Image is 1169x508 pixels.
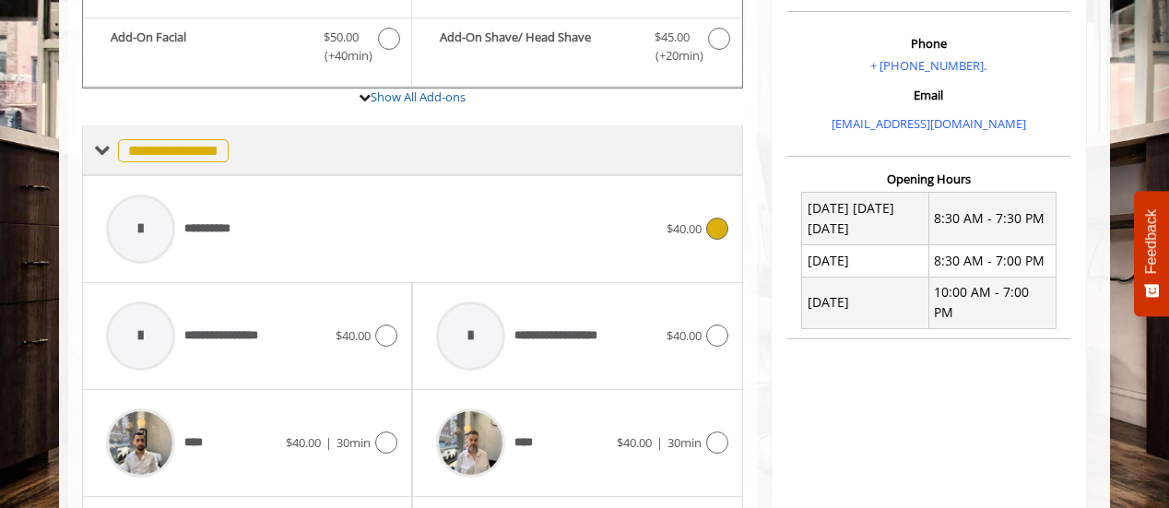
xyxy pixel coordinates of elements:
label: Add-On Shave/ Head Shave [421,28,732,71]
button: Feedback - Show survey [1134,191,1169,316]
span: | [325,434,332,451]
b: Add-On Shave/ Head Shave [440,28,635,66]
span: $40.00 [617,434,652,451]
td: 10:00 AM - 7:00 PM [928,277,1056,329]
span: $40.00 [286,434,321,451]
span: (+20min ) [644,46,699,65]
h3: Opening Hours [787,172,1070,185]
span: $45.00 [655,28,690,47]
span: | [656,434,663,451]
span: 30min [667,434,702,451]
td: [DATE] [DATE] [DATE] [802,193,929,245]
span: $50.00 [324,28,359,47]
label: Add-On Facial [92,28,402,71]
span: $40.00 [336,327,371,344]
b: Add-On Facial [111,28,305,66]
td: 8:30 AM - 7:00 PM [928,245,1056,277]
a: Show All Add-ons [371,89,466,105]
span: 30min [337,434,371,451]
span: (+40min ) [314,46,369,65]
h3: Email [792,89,1066,101]
a: [EMAIL_ADDRESS][DOMAIN_NAME] [832,115,1026,132]
a: + [PHONE_NUMBER]. [870,57,986,74]
h3: Phone [792,37,1066,50]
td: [DATE] [802,277,929,329]
span: $40.00 [667,327,702,344]
span: $40.00 [667,220,702,237]
td: [DATE] [802,245,929,277]
td: 8:30 AM - 7:30 PM [928,193,1056,245]
span: Feedback [1143,209,1160,274]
